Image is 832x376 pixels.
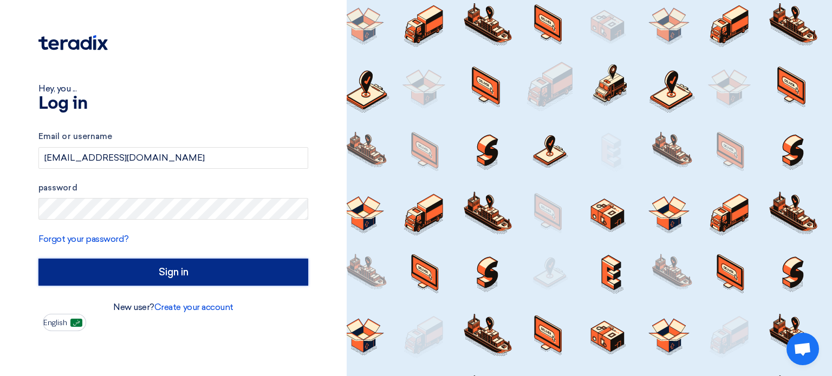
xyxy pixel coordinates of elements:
a: Forgot your password? [38,234,129,244]
button: English [43,314,86,331]
img: ar-AR.png [70,319,82,327]
img: Teradix logo [38,35,108,50]
font: Email or username [38,131,112,141]
input: Enter your business email or username [38,147,308,169]
div: Open chat [786,333,819,365]
font: Log in [38,95,87,113]
font: English [43,318,67,327]
font: New user? [113,302,154,312]
font: password [38,183,77,193]
input: Sign in [38,259,308,286]
font: Hey, you ... [38,83,76,94]
a: Create your account [154,302,233,312]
